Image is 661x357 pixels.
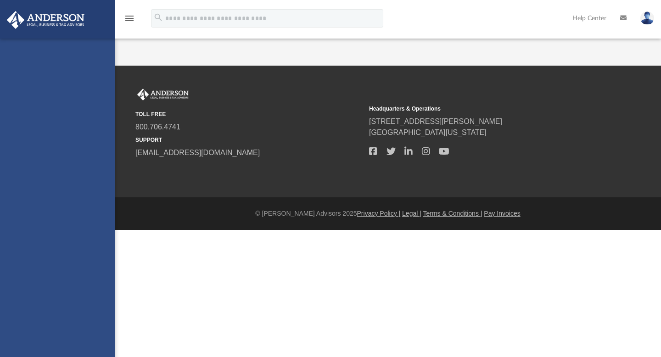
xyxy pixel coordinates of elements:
[423,210,482,217] a: Terms & Conditions |
[135,110,363,118] small: TOLL FREE
[640,11,654,25] img: User Pic
[153,12,163,22] i: search
[124,13,135,24] i: menu
[124,17,135,24] a: menu
[369,128,487,136] a: [GEOGRAPHIC_DATA][US_STATE]
[135,89,190,100] img: Anderson Advisors Platinum Portal
[369,117,502,125] a: [STREET_ADDRESS][PERSON_NAME]
[357,210,401,217] a: Privacy Policy |
[135,123,180,131] a: 800.706.4741
[135,136,363,144] small: SUPPORT
[402,210,421,217] a: Legal |
[484,210,520,217] a: Pay Invoices
[369,105,596,113] small: Headquarters & Operations
[115,209,661,218] div: © [PERSON_NAME] Advisors 2025
[135,149,260,156] a: [EMAIL_ADDRESS][DOMAIN_NAME]
[4,11,87,29] img: Anderson Advisors Platinum Portal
